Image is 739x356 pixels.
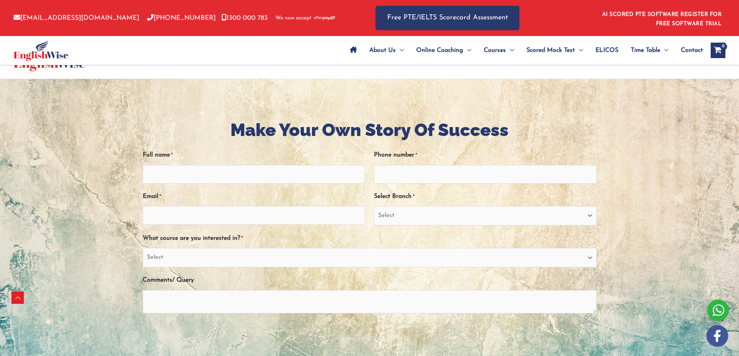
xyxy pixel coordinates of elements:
[575,37,583,64] span: Menu Toggle
[463,37,471,64] span: Menu Toggle
[143,274,194,287] label: Comments/ Query
[520,37,589,64] a: Scored Mock TestMenu Toggle
[143,232,243,245] label: What course are you interested in?
[597,5,725,31] aside: Header Widget 1
[275,14,312,22] span: We now accept
[344,37,703,64] nav: Site Navigation: Main Menu
[147,15,216,21] a: [PHONE_NUMBER]
[396,37,404,64] span: Menu Toggle
[143,149,173,162] label: Full name
[589,37,625,64] a: ELICOS
[506,37,514,64] span: Menu Toggle
[416,37,463,64] span: Online Coaching
[314,16,335,20] img: Afterpay-Logo
[410,37,478,64] a: Online CoachingMenu Toggle
[363,37,410,64] a: About UsMenu Toggle
[631,37,660,64] span: Time Table
[143,324,261,354] iframe: reCAPTCHA
[222,15,268,21] a: 1300 000 783
[374,149,417,162] label: Phone number
[369,37,396,64] span: About Us
[14,40,68,61] img: cropped-ew-logo
[681,37,703,64] span: Contact
[478,37,520,64] a: CoursesMenu Toggle
[602,12,722,27] a: AI SCORED PTE SOFTWARE REGISTER FOR FREE SOFTWARE TRIAL
[595,37,618,64] span: ELICOS
[376,6,519,30] a: Free PTE/IELTS Scorecard Assessment
[143,190,161,203] label: Email
[484,37,506,64] span: Courses
[14,15,139,21] a: [EMAIL_ADDRESS][DOMAIN_NAME]
[625,37,675,64] a: Time TableMenu Toggle
[660,37,668,64] span: Menu Toggle
[711,43,725,58] a: View Shopping Cart, empty
[675,37,703,64] a: Contact
[706,325,728,347] img: white-facebook.png
[374,190,414,203] label: Select Branch
[143,118,597,142] h1: Make Your Own Story Of Success
[526,37,575,64] span: Scored Mock Test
